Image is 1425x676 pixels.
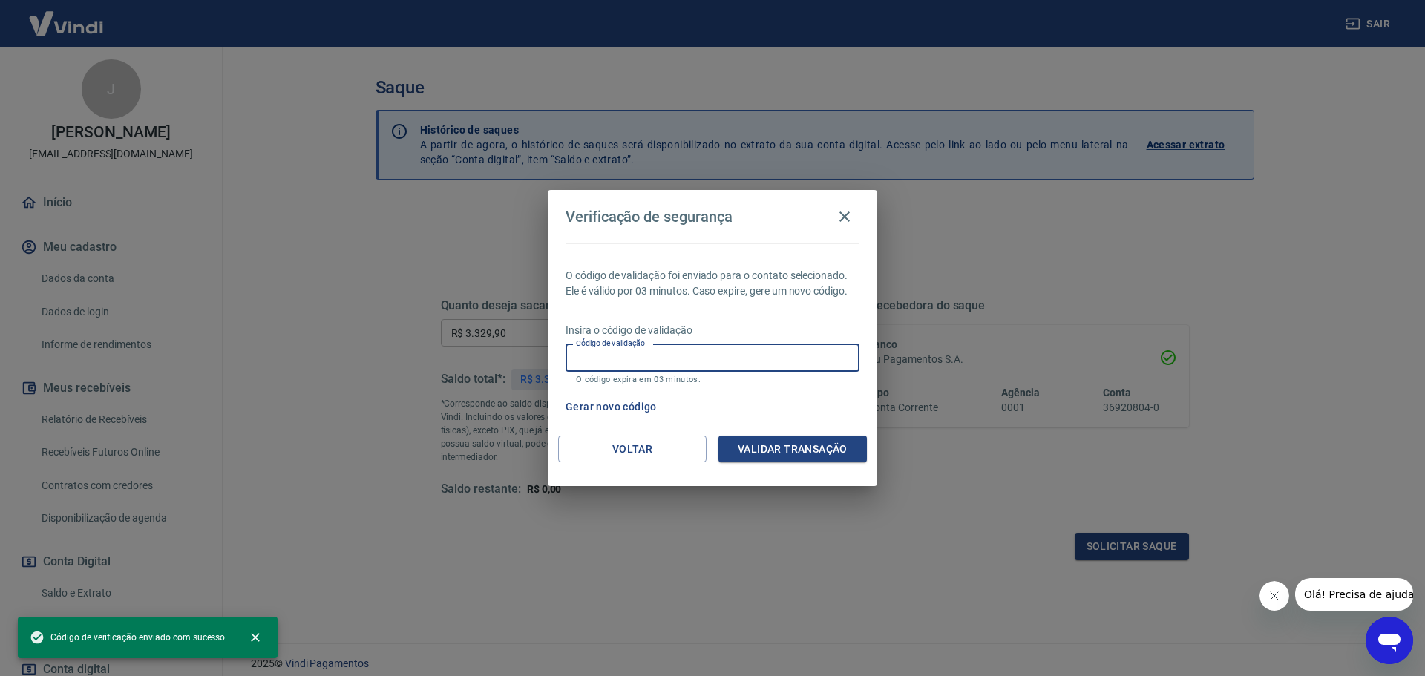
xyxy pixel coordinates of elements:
iframe: Mensagem da empresa [1295,578,1413,611]
p: O código expira em 03 minutos. [576,375,849,384]
button: Voltar [558,436,707,463]
iframe: Botão para abrir a janela de mensagens [1366,617,1413,664]
button: close [239,621,272,654]
iframe: Fechar mensagem [1259,581,1289,611]
p: Insira o código de validação [566,323,859,338]
button: Validar transação [718,436,867,463]
p: O código de validação foi enviado para o contato selecionado. Ele é válido por 03 minutos. Caso e... [566,268,859,299]
span: Código de verificação enviado com sucesso. [30,630,227,645]
span: Olá! Precisa de ajuda? [9,10,125,22]
button: Gerar novo código [560,393,663,421]
h4: Verificação de segurança [566,208,733,226]
label: Código de validação [576,338,645,349]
